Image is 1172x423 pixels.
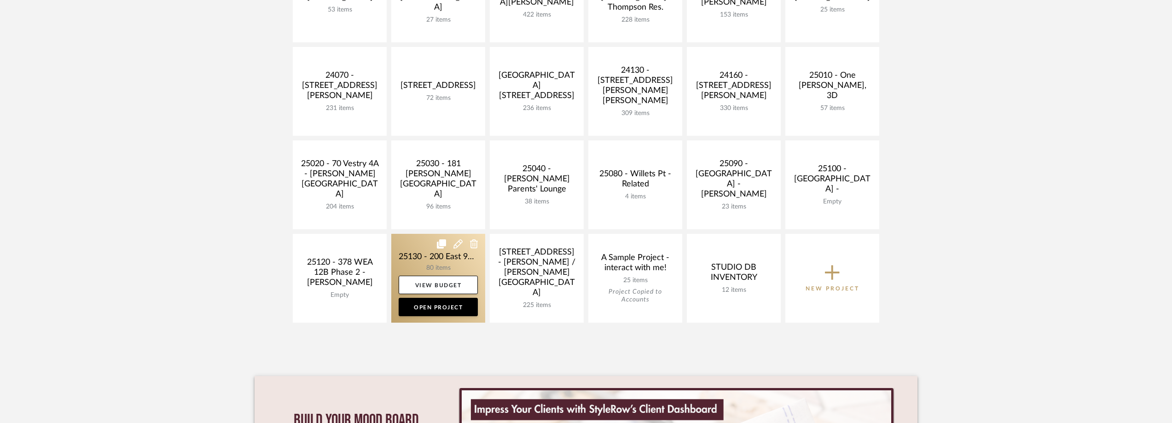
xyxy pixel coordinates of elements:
[793,70,872,104] div: 25010 - One [PERSON_NAME], 3D
[694,70,773,104] div: 24160 - [STREET_ADDRESS][PERSON_NAME]
[399,94,478,102] div: 72 items
[793,164,872,198] div: 25100 - [GEOGRAPHIC_DATA] -
[497,164,576,198] div: 25040 - [PERSON_NAME] Parents' Lounge
[300,6,379,14] div: 53 items
[596,253,675,277] div: A Sample Project - interact with me!
[300,70,379,104] div: 24070 - [STREET_ADDRESS][PERSON_NAME]
[300,104,379,112] div: 231 items
[300,257,379,291] div: 25120 - 378 WEA 12B Phase 2 - [PERSON_NAME]
[399,298,478,316] a: Open Project
[497,247,576,301] div: [STREET_ADDRESS] - [PERSON_NAME] / [PERSON_NAME][GEOGRAPHIC_DATA]
[497,11,576,19] div: 422 items
[497,301,576,309] div: 225 items
[793,198,872,206] div: Empty
[694,159,773,203] div: 25090 - [GEOGRAPHIC_DATA] - [PERSON_NAME]
[497,104,576,112] div: 236 items
[399,16,478,24] div: 27 items
[694,203,773,211] div: 23 items
[694,11,773,19] div: 153 items
[399,203,478,211] div: 96 items
[596,169,675,193] div: 25080 - Willets Pt - Related
[300,159,379,203] div: 25020 - 70 Vestry 4A - [PERSON_NAME][GEOGRAPHIC_DATA]
[596,65,675,110] div: 24130 - [STREET_ADDRESS][PERSON_NAME][PERSON_NAME]
[596,277,675,284] div: 25 items
[793,6,872,14] div: 25 items
[399,159,478,203] div: 25030 - 181 [PERSON_NAME][GEOGRAPHIC_DATA]
[694,262,773,286] div: STUDIO DB INVENTORY
[596,16,675,24] div: 228 items
[497,198,576,206] div: 38 items
[399,276,478,294] a: View Budget
[300,203,379,211] div: 204 items
[694,104,773,112] div: 330 items
[596,193,675,201] div: 4 items
[399,81,478,94] div: [STREET_ADDRESS]
[806,284,859,293] p: New Project
[497,70,576,104] div: [GEOGRAPHIC_DATA][STREET_ADDRESS]
[694,286,773,294] div: 12 items
[596,288,675,304] div: Project Copied to Accounts
[596,110,675,117] div: 309 items
[785,234,879,323] button: New Project
[300,291,379,299] div: Empty
[793,104,872,112] div: 57 items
